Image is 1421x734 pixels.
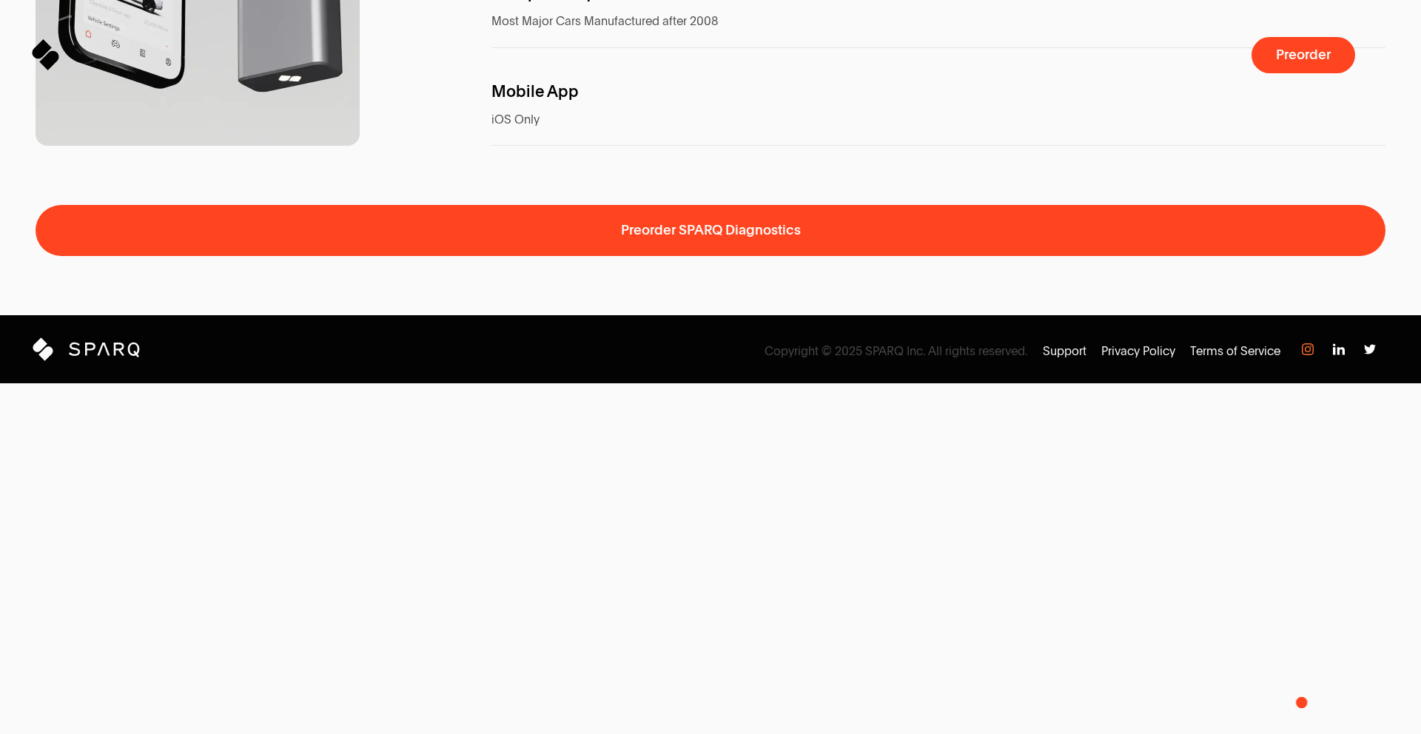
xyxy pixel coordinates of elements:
button: Preorder SPARQ Diagnostics [36,205,1385,256]
span: Mobile App [491,84,579,100]
span: Copyright © 2025 SPARQ Inc. All rights reserved. [765,343,1028,360]
span: Preorder [1276,48,1331,62]
img: Instagram [1302,343,1314,355]
a: Privacy Policy [1101,343,1175,360]
button: Preorder a SPARQ Diagnostics Device [1252,37,1355,73]
a: Support [1043,343,1086,360]
span: Preorder SPARQ Diagnostics [621,223,801,238]
span: iOS Only [491,112,540,128]
a: Terms of Service [1190,343,1280,360]
span: iOS Only [491,112,1158,128]
img: Instagram [1333,343,1345,355]
img: Instagram [1364,343,1376,355]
